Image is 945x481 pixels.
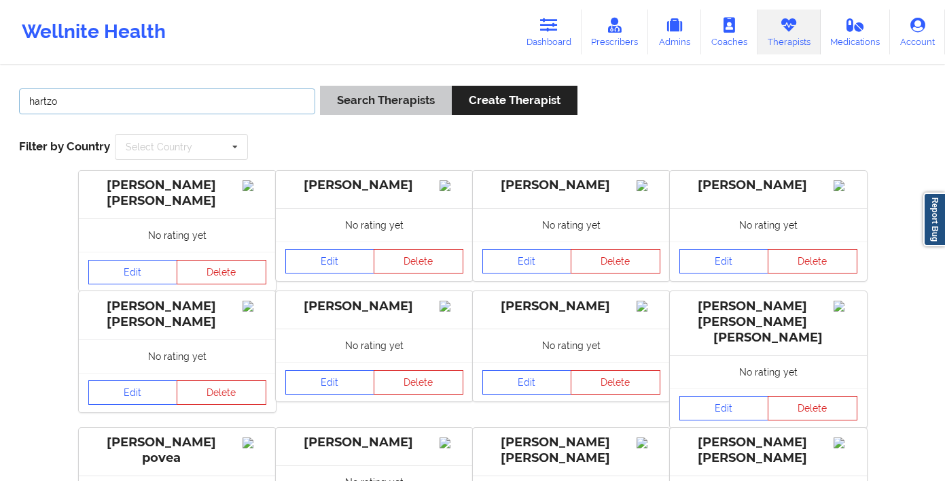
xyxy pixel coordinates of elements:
div: No rating yet [276,208,473,242]
div: [PERSON_NAME] [PERSON_NAME] [PERSON_NAME] [679,299,857,346]
a: Edit [679,249,769,273]
div: No rating yet [276,329,473,362]
div: No rating yet [79,339,276,373]
button: Delete [177,380,266,405]
div: [PERSON_NAME] [482,178,660,193]
button: Delete [177,260,266,284]
input: Search Keywords [19,88,315,114]
a: Report Bug [923,193,945,246]
div: [PERSON_NAME] [PERSON_NAME] [482,435,660,466]
button: Search Therapists [320,86,452,115]
button: Delete [374,370,463,395]
div: No rating yet [79,218,276,252]
div: [PERSON_NAME] [PERSON_NAME] [679,435,857,466]
a: Edit [88,380,178,405]
img: Image%2Fplaceholer-image.png [440,437,463,448]
img: Image%2Fplaceholer-image.png [243,301,266,312]
button: Delete [571,249,660,273]
a: Prescribers [582,10,649,54]
a: Edit [482,249,572,273]
a: Edit [285,249,375,273]
div: [PERSON_NAME] [PERSON_NAME] [88,178,266,209]
button: Delete [571,370,660,395]
div: [PERSON_NAME] [679,178,857,193]
div: [PERSON_NAME] [285,178,463,193]
img: Image%2Fplaceholer-image.png [637,301,660,312]
a: Dashboard [516,10,582,54]
div: No rating yet [670,208,867,242]
a: Coaches [701,10,757,54]
span: Filter by Country [19,139,110,153]
a: Therapists [757,10,821,54]
a: Edit [679,396,769,420]
div: [PERSON_NAME] povea [88,435,266,466]
a: Admins [648,10,701,54]
a: Edit [285,370,375,395]
button: Delete [768,396,857,420]
a: Edit [482,370,572,395]
img: Image%2Fplaceholer-image.png [440,301,463,312]
img: Image%2Fplaceholer-image.png [834,437,857,448]
img: Image%2Fplaceholer-image.png [834,301,857,312]
a: Account [890,10,945,54]
div: No rating yet [473,329,670,362]
div: [PERSON_NAME] [PERSON_NAME] [88,299,266,330]
button: Delete [768,249,857,273]
img: Image%2Fplaceholer-image.png [637,437,660,448]
img: Image%2Fplaceholer-image.png [243,180,266,191]
div: Select Country [126,142,192,152]
button: Delete [374,249,463,273]
img: Image%2Fplaceholer-image.png [440,180,463,191]
img: Image%2Fplaceholer-image.png [637,180,660,191]
img: Image%2Fplaceholer-image.png [834,180,857,191]
a: Medications [821,10,891,54]
div: [PERSON_NAME] [285,299,463,314]
div: [PERSON_NAME] [482,299,660,314]
div: No rating yet [670,355,867,388]
button: Create Therapist [452,86,577,115]
div: No rating yet [473,208,670,242]
img: Image%2Fplaceholer-image.png [243,437,266,448]
a: Edit [88,260,178,284]
div: [PERSON_NAME] [285,435,463,450]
